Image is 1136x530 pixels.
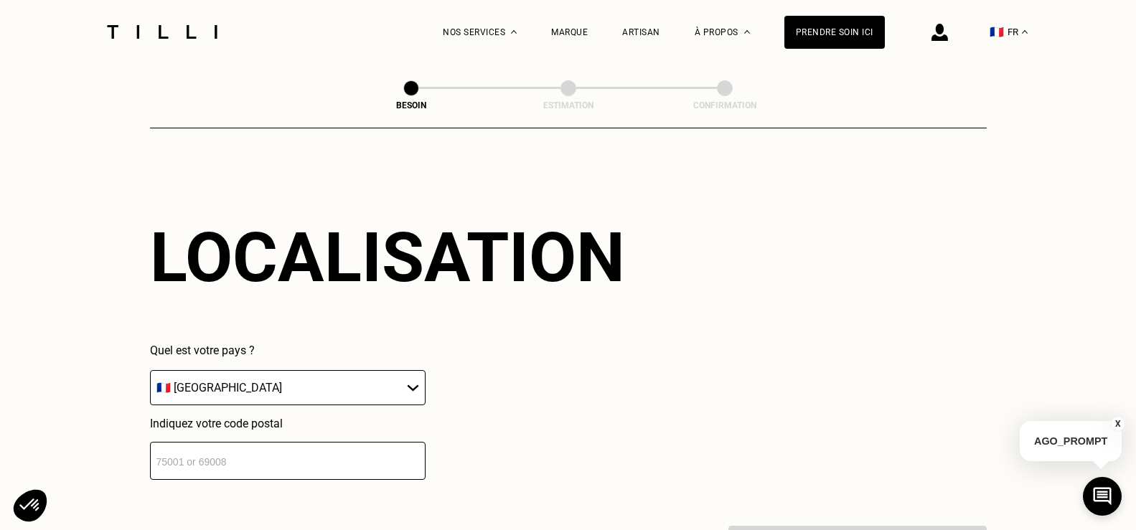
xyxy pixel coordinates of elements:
a: Artisan [622,27,660,37]
button: X [1111,416,1125,432]
p: Indiquez votre code postal [150,417,426,430]
span: 🇫🇷 [990,25,1004,39]
img: menu déroulant [1022,30,1028,34]
img: Logo du service de couturière Tilli [102,25,222,39]
div: Localisation [150,217,625,298]
a: Marque [551,27,588,37]
p: AGO_PROMPT [1020,421,1122,461]
img: Menu déroulant [511,30,517,34]
input: 75001 or 69008 [150,442,426,480]
img: icône connexion [931,24,948,41]
div: Besoin [339,100,483,110]
div: Confirmation [653,100,797,110]
p: Quel est votre pays ? [150,344,426,357]
img: Menu déroulant à propos [744,30,750,34]
a: Prendre soin ici [784,16,885,49]
div: Estimation [497,100,640,110]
